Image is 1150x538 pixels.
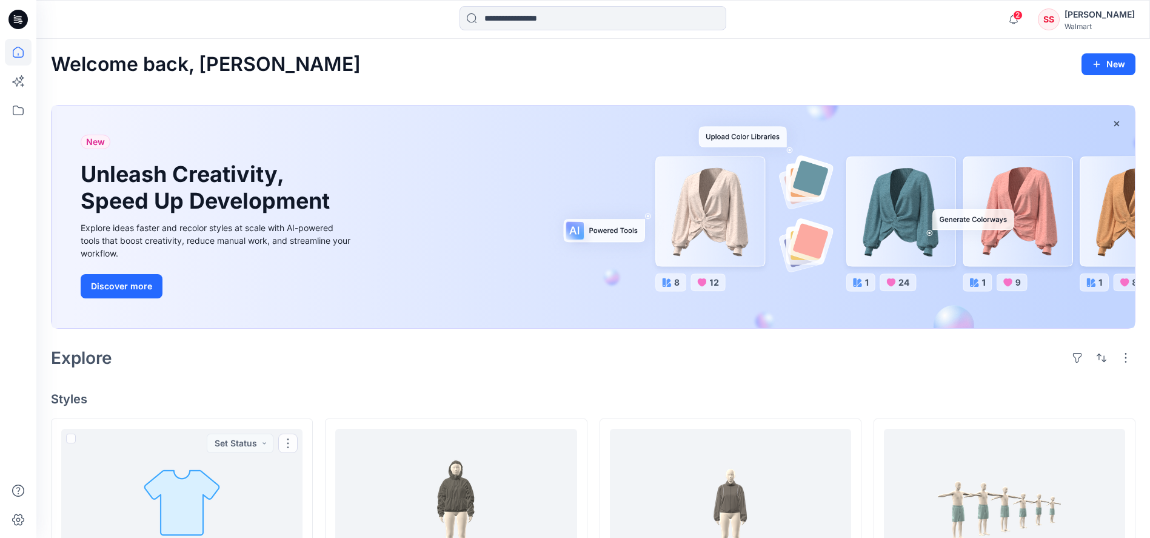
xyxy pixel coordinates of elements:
[86,135,105,149] span: New
[1065,7,1135,22] div: [PERSON_NAME]
[51,348,112,368] h2: Explore
[81,274,162,298] button: Discover more
[51,392,1135,406] h4: Styles
[1081,53,1135,75] button: New
[1013,10,1023,20] span: 2
[81,161,335,214] h1: Unleash Creativity, Speed Up Development
[81,274,353,298] a: Discover more
[81,221,353,260] div: Explore ideas faster and recolor styles at scale with AI-powered tools that boost creativity, red...
[51,53,361,76] h2: Welcome back, [PERSON_NAME]
[1038,8,1060,30] div: SS
[1065,22,1135,31] div: Walmart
